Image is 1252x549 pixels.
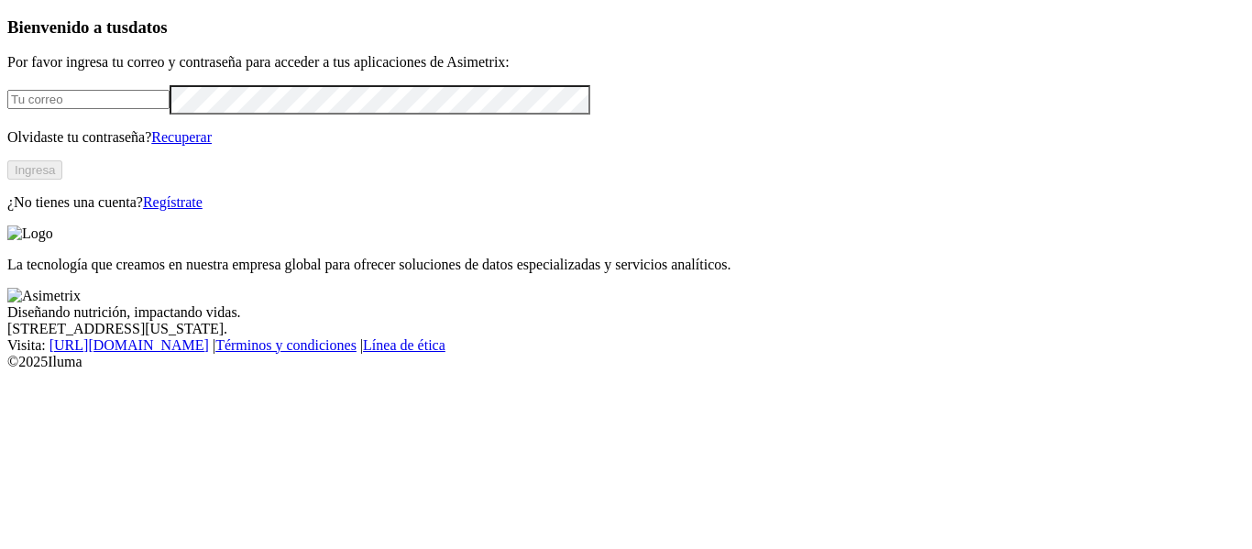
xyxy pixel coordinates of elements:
[128,17,168,37] span: datos
[7,129,1245,146] p: Olvidaste tu contraseña?
[7,90,170,109] input: Tu correo
[7,160,62,180] button: Ingresa
[7,304,1245,321] div: Diseñando nutrición, impactando vidas.
[7,17,1245,38] h3: Bienvenido a tus
[151,129,212,145] a: Recuperar
[215,337,357,353] a: Términos y condiciones
[7,354,1245,370] div: © 2025 Iluma
[363,337,445,353] a: Línea de ética
[7,257,1245,273] p: La tecnología que creamos en nuestra empresa global para ofrecer soluciones de datos especializad...
[143,194,203,210] a: Regístrate
[7,288,81,304] img: Asimetrix
[7,225,53,242] img: Logo
[7,321,1245,337] div: [STREET_ADDRESS][US_STATE].
[7,194,1245,211] p: ¿No tienes una cuenta?
[49,337,209,353] a: [URL][DOMAIN_NAME]
[7,337,1245,354] div: Visita : | |
[7,54,1245,71] p: Por favor ingresa tu correo y contraseña para acceder a tus aplicaciones de Asimetrix:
